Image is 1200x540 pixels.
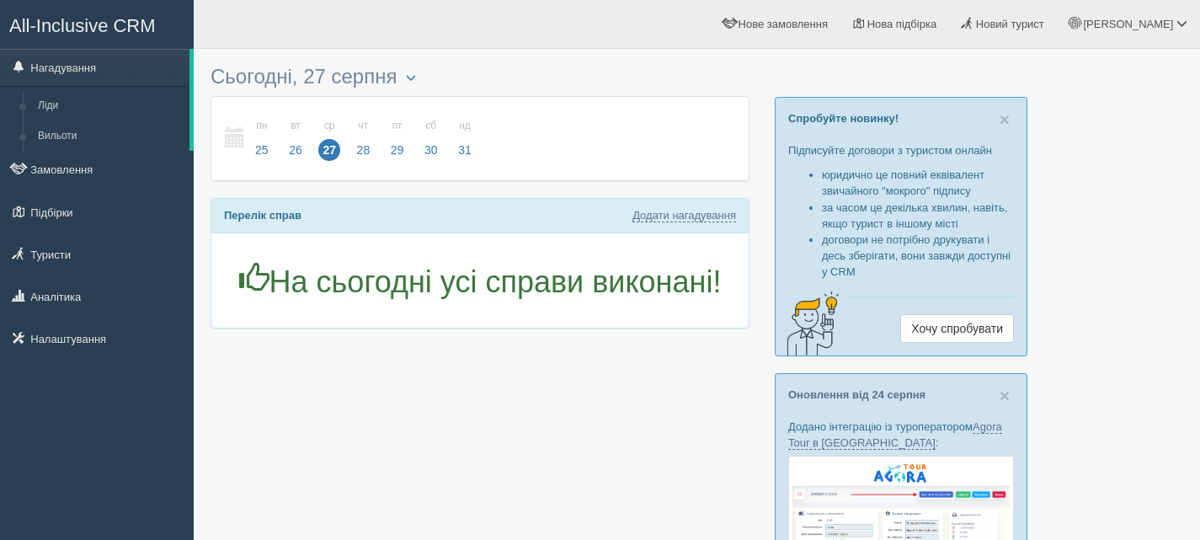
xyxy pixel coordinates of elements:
p: Спробуйте новинку! [788,110,1014,126]
small: нд [454,119,476,133]
p: Додано інтеграцію із туроператором : [788,419,1014,451]
span: × [1000,110,1010,129]
span: All-Inclusive CRM [9,15,156,36]
span: × [1000,386,1010,405]
p: Підписуйте договори з туристом онлайн [788,142,1014,158]
a: ср 27 [313,110,345,168]
small: ср [318,119,340,133]
span: 28 [353,139,375,161]
a: Оновлення від 24 серпня [788,388,925,401]
span: Нове замовлення [739,18,828,30]
span: 27 [318,139,340,161]
button: Close [1000,387,1010,404]
a: вт 26 [280,110,312,168]
li: юридично це повний еквівалент звичайного "мокрого" підпису [822,167,1014,199]
span: Нова підбірка [867,18,937,30]
a: All-Inclusive CRM [1,1,193,47]
span: 25 [251,139,273,161]
h3: Сьогодні, 27 серпня [211,66,749,88]
span: 30 [420,139,442,161]
h1: На сьогодні усі справи виконані! [224,263,736,299]
a: сб 30 [415,110,447,168]
span: [PERSON_NAME] [1083,18,1173,30]
li: за часом це декілька хвилин, навіть, якщо турист в іншому місті [822,200,1014,232]
a: Додати нагадування [632,209,736,222]
span: 29 [387,139,408,161]
a: нд 31 [449,110,477,168]
a: Вильоти [30,121,189,152]
img: creative-idea-2907357.png [776,290,843,357]
small: вт [285,119,307,133]
small: пт [387,119,408,133]
a: пт 29 [381,110,413,168]
a: пн 25 [246,110,278,168]
a: Хочу спробувати [900,314,1014,343]
small: пн [251,119,273,133]
small: чт [353,119,375,133]
span: 31 [454,139,476,161]
span: Новий турист [976,18,1044,30]
b: Перелік справ [224,209,301,222]
small: сб [420,119,442,133]
a: Ліди [30,91,189,121]
li: договори не потрібно друкувати і десь зберігати, вони завжди доступні у CRM [822,232,1014,280]
a: чт 28 [348,110,380,168]
a: Agora Tour в [GEOGRAPHIC_DATA] [788,420,1002,450]
span: 26 [285,139,307,161]
button: Close [1000,110,1010,128]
